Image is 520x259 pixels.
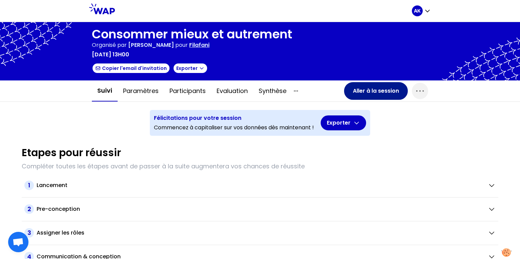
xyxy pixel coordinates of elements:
p: Filafani [189,41,209,49]
button: Aller à la session [344,82,408,100]
p: Organisé par [92,41,127,49]
button: Exporter [321,115,366,130]
p: Compléter toutes les étapes avant de passer à la suite augmentera vos chances de réussite [22,162,498,171]
span: 1 [24,181,34,190]
h2: Assigner les rôles [37,229,84,237]
p: AK [414,7,421,14]
button: 2Pre-conception [24,204,496,214]
button: Evaluation [211,81,253,101]
p: Commencez à capitaliser sur vos données dès maintenant ! [154,124,314,132]
h3: Félicitations pour votre session [154,114,314,122]
p: pour [175,41,188,49]
button: Participants [164,81,211,101]
button: 1Lancement [24,181,496,190]
h2: Lancement [37,181,67,189]
h2: Pre-conception [37,205,80,213]
span: 3 [24,228,34,238]
button: Paramètres [118,81,164,101]
button: AK [412,5,431,16]
h1: Consommer mieux et autrement [92,27,292,41]
p: [DATE] 13h00 [92,51,129,59]
span: 2 [24,204,34,214]
button: Exporter [173,63,208,74]
button: 3Assigner les rôles [24,228,496,238]
h1: Etapes pour réussir [22,147,121,159]
button: Suivi [92,80,118,101]
span: [PERSON_NAME] [128,41,174,49]
button: Copier l'email d'invitation [92,63,170,74]
button: Synthèse [253,81,292,101]
div: Ouvrir le chat [8,232,28,252]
